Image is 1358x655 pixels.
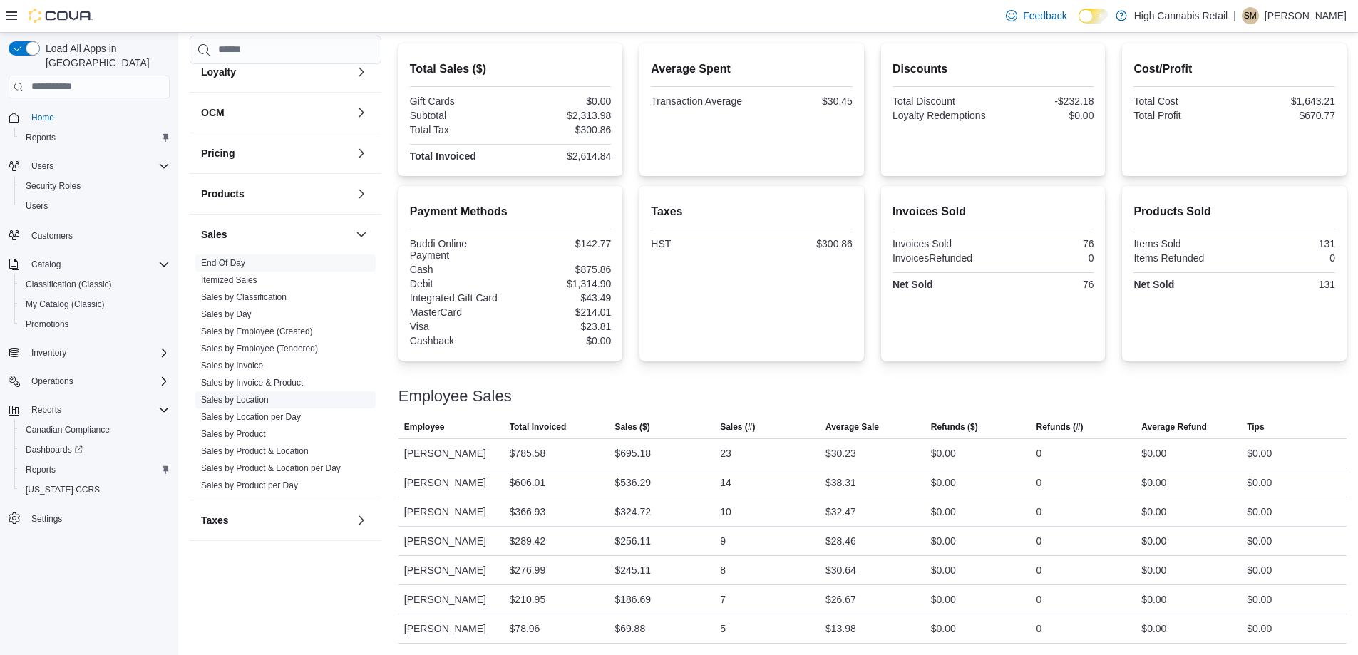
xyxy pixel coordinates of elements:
button: Inventory [3,343,175,363]
button: Products [353,185,370,202]
button: Home [3,107,175,128]
a: Customers [26,227,78,244]
span: Refunds (#) [1036,421,1084,433]
span: Promotions [26,319,69,330]
button: Users [3,156,175,176]
span: Average Refund [1141,421,1207,433]
span: Sales by Invoice & Product [201,377,303,388]
div: Total Profit [1133,110,1231,121]
span: Operations [31,376,73,387]
h2: Total Sales ($) [410,61,612,78]
div: $32.47 [825,503,856,520]
span: Employee [404,421,445,433]
div: $0.00 [931,474,956,491]
div: 0 [1036,591,1042,608]
div: 23 [720,445,731,462]
div: InvoicesRefunded [893,252,990,264]
div: $300.86 [513,124,611,135]
div: $606.01 [510,474,546,491]
button: Users [14,196,175,216]
div: Total Tax [410,124,508,135]
a: Sales by Day [201,309,252,319]
span: Sales by Invoice [201,360,263,371]
span: Reports [31,404,61,416]
div: $0.00 [1141,445,1166,462]
a: [US_STATE] CCRS [20,481,106,498]
span: Sales by Employee (Created) [201,326,313,337]
div: $324.72 [614,503,651,520]
span: Settings [26,510,170,527]
div: $0.00 [1247,445,1272,462]
span: Promotions [20,316,170,333]
span: Dashboards [20,441,170,458]
a: Sales by Product per Day [201,480,298,490]
div: 0 [1036,503,1042,520]
h3: Taxes [201,513,229,527]
p: High Cannabis Retail [1134,7,1228,24]
span: Users [26,200,48,212]
div: $0.00 [1141,620,1166,637]
div: $0.00 [931,532,956,550]
div: Invoices Sold [893,238,990,249]
div: $186.69 [614,591,651,608]
p: | [1233,7,1236,24]
span: Classification (Classic) [26,279,112,290]
div: Integrated Gift Card [410,292,508,304]
a: Dashboards [20,441,88,458]
button: Sales [353,226,370,243]
h3: Loyalty [201,65,236,79]
a: Users [20,197,53,215]
div: Cashback [410,335,508,346]
div: $0.00 [1141,503,1166,520]
a: Sales by Invoice [201,361,263,371]
button: Taxes [353,512,370,529]
div: Loyalty Redemptions [893,110,990,121]
span: End Of Day [201,257,245,269]
div: $0.00 [1141,474,1166,491]
a: Itemized Sales [201,275,257,285]
span: Users [26,158,170,175]
div: Items Refunded [1133,252,1231,264]
a: Settings [26,510,68,527]
a: Sales by Employee (Created) [201,326,313,336]
div: Sales [190,254,381,500]
span: Washington CCRS [20,481,170,498]
div: $0.00 [1247,532,1272,550]
h3: OCM [201,105,225,120]
div: $1,314.90 [513,278,611,289]
span: Sales by Location per Day [201,411,301,423]
nav: Complex example [9,101,170,566]
div: $78.96 [510,620,540,637]
div: 0 [1036,474,1042,491]
div: [PERSON_NAME] [398,439,504,468]
div: $0.00 [931,445,956,462]
span: My Catalog (Classic) [26,299,105,310]
div: $30.23 [825,445,856,462]
div: $670.77 [1238,110,1335,121]
a: Reports [20,461,61,478]
div: $0.00 [1247,503,1272,520]
div: Transaction Average [651,96,749,107]
div: $0.00 [1247,474,1272,491]
button: Reports [14,128,175,148]
span: Reports [26,464,56,475]
div: [PERSON_NAME] [398,614,504,643]
p: [PERSON_NAME] [1265,7,1347,24]
div: $0.00 [1247,620,1272,637]
div: $23.81 [513,321,611,332]
span: My Catalog (Classic) [20,296,170,313]
a: Sales by Product [201,429,266,439]
button: Pricing [201,146,350,160]
div: $300.86 [755,238,853,249]
div: Buddi Online Payment [410,238,508,261]
span: Classification (Classic) [20,276,170,293]
a: Sales by Location per Day [201,412,301,422]
button: Inventory [26,344,72,361]
div: $30.45 [755,96,853,107]
a: Feedback [1000,1,1072,30]
div: $0.00 [931,620,956,637]
div: HST [651,238,749,249]
h2: Payment Methods [410,203,612,220]
div: $0.00 [1141,532,1166,550]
